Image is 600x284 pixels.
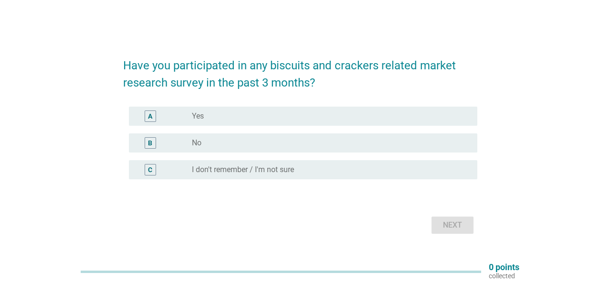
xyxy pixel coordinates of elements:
label: Yes [192,111,204,121]
div: C [148,165,152,175]
p: 0 points [489,263,519,272]
div: A [148,111,152,121]
h2: Have you participated in any biscuits and crackers related market research survey in the past 3 m... [123,47,477,91]
label: No [192,138,201,148]
label: I don't remember / I'm not sure [192,165,294,175]
p: collected [489,272,519,280]
div: B [148,138,152,148]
